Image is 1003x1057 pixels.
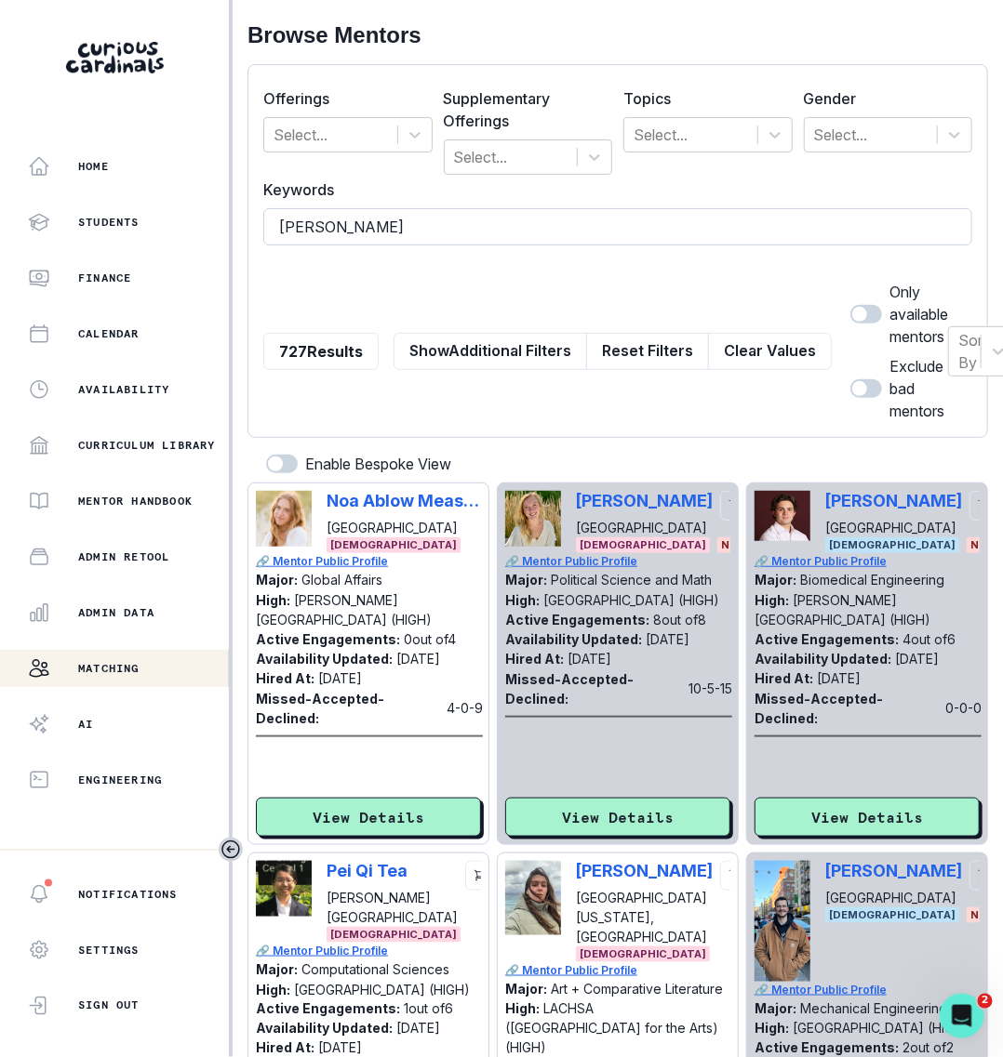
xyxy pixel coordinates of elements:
p: Hired At: [256,1040,314,1056]
p: Missed-Accepted-Declined: [256,689,439,728]
img: Picture of Elya Aboutboul [505,861,561,935]
p: High: [755,592,789,608]
p: High: [256,982,290,998]
p: 🔗 Mentor Public Profile [505,962,732,979]
p: 1 out of 6 [404,1001,453,1017]
button: cart [970,491,999,521]
p: Art + Comparative Literature [551,981,723,997]
button: Reset Filters [586,333,709,370]
p: Mechanical Engineering [800,1001,947,1017]
p: [GEOGRAPHIC_DATA] [327,518,480,537]
p: Pei Qi Tea [327,861,458,880]
span: [DEMOGRAPHIC_DATA] [327,927,461,943]
p: Active Engagements: [256,1001,400,1017]
p: 0 - 0 - 0 [945,698,982,718]
button: Toggle sidebar [219,838,243,862]
p: Exclude bad mentors [889,355,948,422]
iframe: Intercom live chat [940,994,984,1038]
p: [DATE] [396,1021,440,1037]
label: Supplementary Offerings [444,87,602,132]
p: [DATE] [568,651,611,667]
p: [PERSON_NAME][GEOGRAPHIC_DATA] [327,888,458,927]
span: [DEMOGRAPHIC_DATA] [327,537,461,553]
p: [GEOGRAPHIC_DATA] (HIGH) [294,982,470,998]
p: Major: [755,572,796,588]
p: Calendar [78,326,140,341]
p: Availability Updated: [256,651,393,667]
label: Gender [804,87,962,110]
p: High: [755,1021,789,1037]
p: Only available mentors [889,281,948,348]
p: Finance [78,271,131,285]
p: Engineering [78,773,162,787]
span: [DEMOGRAPHIC_DATA] [576,946,710,962]
p: [PERSON_NAME][GEOGRAPHIC_DATA] (HIGH) [755,592,930,628]
p: Major: [505,572,547,588]
p: Home [78,159,109,174]
button: cart [465,861,495,891]
span: [DEMOGRAPHIC_DATA] [576,537,710,553]
img: Picture of Dylan Sevenikar [755,861,810,982]
p: [DATE] [396,651,440,667]
p: [DATE] [318,1040,362,1056]
p: 727 Results [279,340,363,363]
p: [DATE] [817,670,861,686]
p: Active Engagements: [256,631,400,647]
p: Major: [505,981,547,997]
p: Noa Ablow Measelle [327,491,480,510]
p: Active Engagements: [755,631,899,647]
p: 8 out of 8 [653,612,706,628]
p: Missed-Accepted-Declined: [505,669,681,708]
p: [DATE] [646,631,689,647]
p: Major: [755,1001,796,1017]
p: 4 - 0 - 9 [447,698,483,718]
img: Curious Cardinals Logo [66,42,164,73]
p: [GEOGRAPHIC_DATA] [576,518,713,537]
p: 2 out of 2 [903,1040,954,1056]
p: Active Engagements: [755,1040,899,1056]
a: 🔗 Mentor Public Profile [256,943,483,959]
p: Availability Updated: [505,631,642,647]
p: Global Affairs [301,572,382,588]
input: Plays violin? Basketball? Roblox? etc. [263,208,972,245]
p: 4 out of 6 [903,631,956,647]
p: [DATE] [318,670,362,686]
p: Sign Out [78,998,140,1013]
a: 🔗 Mentor Public Profile [256,553,483,570]
p: Admin Data [78,605,154,620]
p: Availability [78,382,169,397]
p: Settings [78,943,140,958]
p: Mentor Handbook [78,494,193,509]
p: [PERSON_NAME] [825,861,962,880]
label: Topics [623,87,782,110]
p: [PERSON_NAME] [825,491,962,510]
p: Political Science and Math [551,572,712,588]
p: Availability Updated: [755,651,891,667]
img: Picture of Mark DeMonte [755,491,810,542]
p: 10 - 5 - 15 [689,679,732,698]
h2: Browse Mentors [247,22,988,49]
p: Admin Retool [78,549,169,564]
button: ShowAdditional Filters [394,333,587,370]
p: Enable Bespoke View [305,453,451,475]
p: [PERSON_NAME] [576,491,713,510]
p: [PERSON_NAME] [576,861,713,880]
a: 🔗 Mentor Public Profile [505,553,732,570]
p: Biomedical Engineering [800,572,944,588]
p: [GEOGRAPHIC_DATA] [825,518,962,537]
span: [DEMOGRAPHIC_DATA] [825,907,959,923]
p: Matching [78,661,140,676]
a: 🔗 Mentor Public Profile [755,982,982,998]
p: Hired At: [755,670,813,686]
p: 0 out of 4 [404,631,456,647]
p: Availability Updated: [256,1021,393,1037]
img: Picture of Noa Ablow Measelle [256,491,312,547]
p: High: [505,592,540,608]
p: [GEOGRAPHIC_DATA] (HIGH) [793,1021,969,1037]
p: Students [78,215,140,230]
p: [PERSON_NAME][GEOGRAPHIC_DATA] (HIGH) [256,592,432,628]
button: cart [720,861,750,891]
